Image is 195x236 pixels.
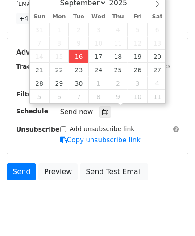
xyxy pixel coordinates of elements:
span: September 9, 2025 [69,36,88,50]
span: September 8, 2025 [49,36,69,50]
span: October 8, 2025 [88,90,108,103]
strong: Filters [16,91,39,98]
span: Mon [49,14,69,20]
span: Sat [147,14,167,20]
span: September 24, 2025 [88,63,108,76]
span: Sun [30,14,50,20]
span: Send now [60,108,93,116]
strong: Unsubscribe [16,126,60,133]
span: September 18, 2025 [108,50,128,63]
span: September 19, 2025 [128,50,147,63]
span: September 26, 2025 [128,63,147,76]
span: September 13, 2025 [147,36,167,50]
span: September 1, 2025 [49,23,69,36]
span: September 15, 2025 [49,50,69,63]
span: September 20, 2025 [147,50,167,63]
span: September 21, 2025 [30,63,50,76]
span: Fri [128,14,147,20]
span: October 5, 2025 [30,90,50,103]
span: September 5, 2025 [128,23,147,36]
span: Wed [88,14,108,20]
a: Send [7,163,36,180]
span: September 22, 2025 [49,63,69,76]
span: October 11, 2025 [147,90,167,103]
span: Thu [108,14,128,20]
span: October 7, 2025 [69,90,88,103]
a: Copy unsubscribe link [60,136,141,144]
span: September 28, 2025 [30,76,50,90]
span: September 4, 2025 [108,23,128,36]
span: Tue [69,14,88,20]
a: Preview [38,163,78,180]
span: September 27, 2025 [147,63,167,76]
span: September 7, 2025 [30,36,50,50]
span: August 31, 2025 [30,23,50,36]
span: September 17, 2025 [88,50,108,63]
span: September 14, 2025 [30,50,50,63]
span: October 6, 2025 [49,90,69,103]
span: September 6, 2025 [147,23,167,36]
a: +44 more [16,13,54,24]
span: October 10, 2025 [128,90,147,103]
strong: Tracking [16,63,46,70]
span: October 4, 2025 [147,76,167,90]
span: September 3, 2025 [88,23,108,36]
small: [EMAIL_ADDRESS][DOMAIN_NAME] [16,0,116,7]
span: September 23, 2025 [69,63,88,76]
span: September 12, 2025 [128,36,147,50]
span: October 1, 2025 [88,76,108,90]
iframe: Chat Widget [150,193,195,236]
span: September 11, 2025 [108,36,128,50]
span: September 16, 2025 [69,50,88,63]
span: October 9, 2025 [108,90,128,103]
span: September 30, 2025 [69,76,88,90]
span: October 3, 2025 [128,76,147,90]
strong: Schedule [16,108,48,115]
span: September 29, 2025 [49,76,69,90]
span: September 25, 2025 [108,63,128,76]
span: September 10, 2025 [88,36,108,50]
h5: Advanced [16,47,179,57]
span: September 2, 2025 [69,23,88,36]
label: Add unsubscribe link [70,124,135,134]
span: October 2, 2025 [108,76,128,90]
a: Send Test Email [80,163,148,180]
